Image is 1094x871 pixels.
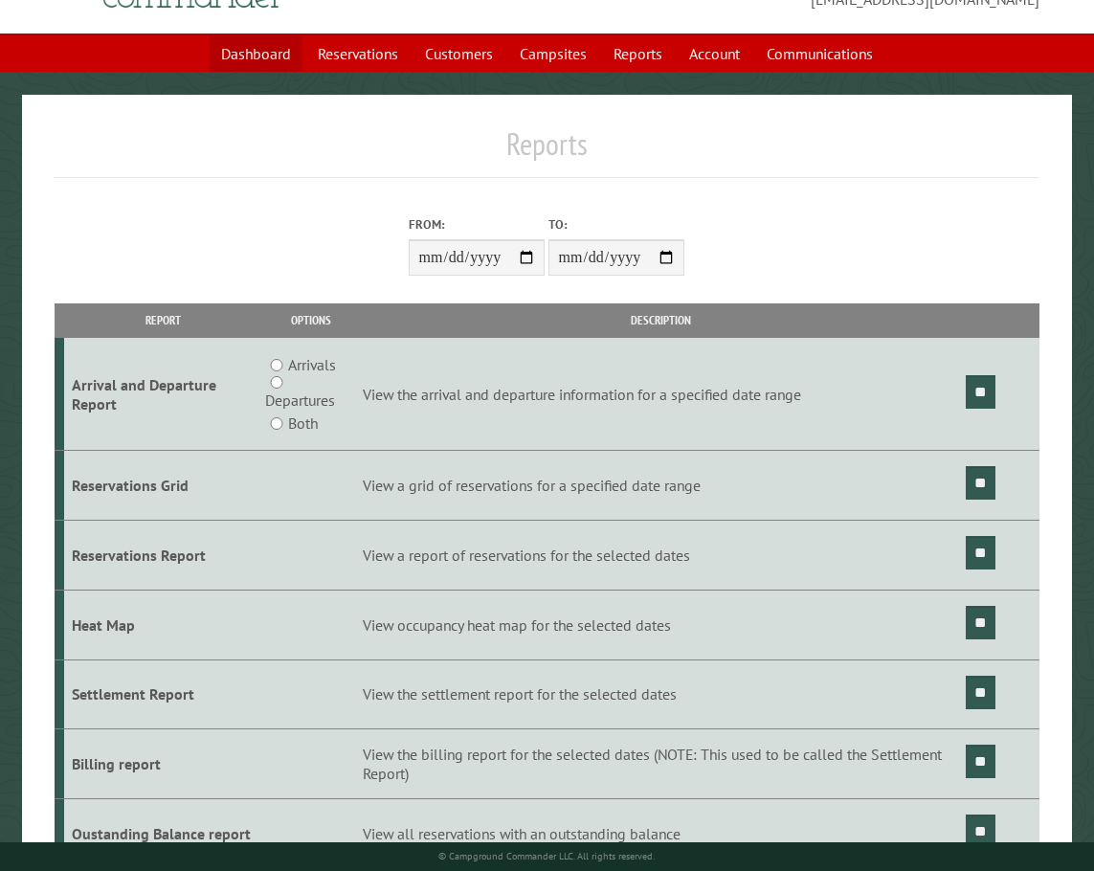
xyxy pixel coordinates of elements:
td: Reservations Grid [64,451,262,521]
td: View occupancy heat map for the selected dates [360,590,963,659]
td: Billing report [64,729,262,799]
td: View a grid of reservations for a specified date range [360,451,963,521]
td: View the settlement report for the selected dates [360,659,963,729]
td: Settlement Report [64,659,262,729]
label: Both [288,412,318,435]
label: Departures [265,389,335,412]
a: Communications [755,35,884,72]
a: Reservations [306,35,410,72]
small: © Campground Commander LLC. All rights reserved. [438,850,655,862]
td: Oustanding Balance report [64,799,262,869]
th: Report [64,303,262,337]
th: Options [262,303,360,337]
a: Account [678,35,751,72]
td: Heat Map [64,590,262,659]
th: Description [360,303,963,337]
td: View the arrival and departure information for a specified date range [360,338,963,451]
a: Reports [602,35,674,72]
h1: Reports [55,125,1039,178]
td: View all reservations with an outstanding balance [360,799,963,869]
a: Customers [413,35,504,72]
td: Arrival and Departure Report [64,338,262,451]
label: To: [548,215,684,234]
td: Reservations Report [64,520,262,590]
a: Campsites [508,35,598,72]
label: From: [409,215,545,234]
td: View a report of reservations for the selected dates [360,520,963,590]
a: Dashboard [210,35,302,72]
td: View the billing report for the selected dates (NOTE: This used to be called the Settlement Report) [360,729,963,799]
label: Arrivals [288,353,336,376]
